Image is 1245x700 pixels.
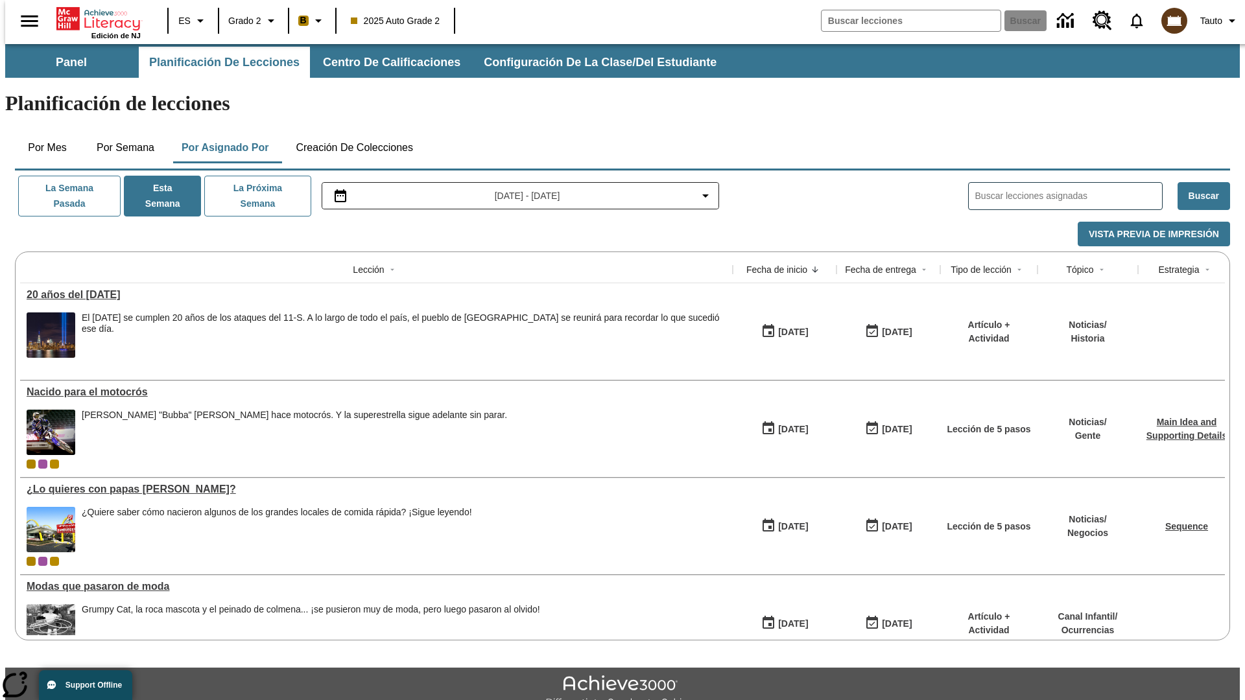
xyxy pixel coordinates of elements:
[1178,182,1230,210] button: Buscar
[171,132,279,163] button: Por asignado por
[1165,521,1208,531] a: Sequence
[473,47,727,78] button: Configuración de la clase/del estudiante
[124,176,201,216] button: Esta semana
[860,320,916,344] button: 08/13/25: Último día en que podrá accederse la lección
[18,176,121,216] button: La semana pasada
[82,410,507,455] div: James "Bubba" Stewart hace motocrós. Y la superestrella sigue adelante sin parar.
[82,507,472,552] div: ¿Quiere saber cómo nacieron algunos de los grandes locales de comida rápida? ¡Sigue leyendo!
[1067,526,1108,540] p: Negocios
[27,289,726,301] div: 20 años del 11 de septiembre
[27,484,726,495] a: ¿Lo quieres con papas fritas?, Lecciones
[172,9,214,32] button: Lenguaje: ES, Selecciona un idioma
[1154,4,1195,38] button: Escoja un nuevo avatar
[822,10,1001,31] input: Buscar campo
[778,421,808,437] div: [DATE]
[1094,262,1109,277] button: Sort
[27,507,75,552] img: Uno de los primeros locales de McDonald's, con el icónico letrero rojo y los arcos amarillos.
[778,519,808,535] div: [DATE]
[5,91,1240,115] h1: Planificación de lecciones
[6,47,136,78] button: Panel
[38,460,47,469] div: OL 2025 Auto Grade 3
[1058,624,1118,637] p: Ocurrencias
[56,6,141,32] a: Portada
[951,263,1012,276] div: Tipo de lección
[860,611,916,636] button: 06/30/26: Último día en que podrá accederse la lección
[1200,14,1222,28] span: Tauto
[1195,9,1245,32] button: Perfil/Configuración
[27,604,75,649] img: foto en blanco y negro de una chica haciendo girar unos hula-hulas en la década de 1950
[975,187,1162,205] input: Buscar lecciones asignadas
[757,611,812,636] button: 07/19/25: Primer día en que estuvo disponible la lección
[1069,318,1106,332] p: Noticias /
[1146,417,1227,441] a: Main Idea and Supporting Details
[5,47,728,78] div: Subbarra de navegación
[50,557,59,566] div: New 2025 class
[778,616,808,632] div: [DATE]
[385,262,400,277] button: Sort
[50,460,59,469] div: New 2025 class
[1200,262,1215,277] button: Sort
[27,581,726,592] a: Modas que pasaron de moda, Lecciones
[228,14,261,28] span: Grado 2
[82,312,726,358] div: El 11 de septiembre de 2021 se cumplen 20 años de los ataques del 11-S. A lo largo de todo el paí...
[882,519,912,535] div: [DATE]
[845,263,916,276] div: Fecha de entrega
[27,386,726,398] div: Nacido para el motocrós
[27,410,75,455] img: El corredor de motocrós James Stewart vuela por los aires en su motocicleta de montaña
[1078,222,1230,247] button: Vista previa de impresión
[82,410,507,421] p: [PERSON_NAME] "Bubba" [PERSON_NAME] hace motocrós. Y la superestrella sigue adelante sin parar.
[1067,513,1108,526] p: Noticias /
[1161,8,1187,34] img: avatar image
[1066,263,1093,276] div: Tópico
[1012,262,1027,277] button: Sort
[746,263,807,276] div: Fecha de inicio
[39,670,132,700] button: Support Offline
[1085,3,1120,38] a: Centro de recursos, Se abrirá en una pestaña nueva.
[1069,429,1106,443] p: Gente
[882,324,912,340] div: [DATE]
[27,312,75,358] img: Tributo con luces en la ciudad de Nueva York desde el Parque Estatal Liberty (Nueva Jersey)
[353,263,384,276] div: Lección
[947,423,1030,436] p: Lección de 5 pasos
[313,47,471,78] button: Centro de calificaciones
[27,581,726,592] div: Modas que pasaron de moda
[351,14,440,28] span: 2025 Auto Grade 2
[807,262,823,277] button: Sort
[65,681,122,690] span: Support Offline
[204,176,311,216] button: La próxima semana
[56,5,141,40] div: Portada
[1158,263,1199,276] div: Estrategia
[1069,332,1106,345] p: Historia
[82,604,540,649] div: Grumpy Cat, la roca mascota y el peinado de colmena... ¡se pusieron muy de moda, pero luego pasar...
[882,421,912,437] div: [DATE]
[86,132,165,163] button: Por semana
[757,320,812,344] button: 08/13/25: Primer día en que estuvo disponible la lección
[1049,3,1085,39] a: Centro de información
[27,386,726,398] a: Nacido para el motocrós, Lecciones
[27,460,36,469] div: Clase actual
[5,44,1240,78] div: Subbarra de navegación
[223,9,284,32] button: Grado: Grado 2, Elige un grado
[860,417,916,441] button: 08/10/25: Último día en que podrá accederse la lección
[139,47,310,78] button: Planificación de lecciones
[947,520,1030,533] p: Lección de 5 pasos
[27,557,36,566] div: Clase actual
[82,604,540,615] div: Grumpy Cat, la roca mascota y el peinado de colmena... ¡se pusieron muy de moda, pero luego pasar...
[947,318,1031,345] p: Artículo + Actividad
[1120,4,1154,38] a: Notificaciones
[778,324,808,340] div: [DATE]
[1058,610,1118,624] p: Canal Infantil /
[38,557,47,566] div: OL 2025 Auto Grade 3
[698,188,713,204] svg: Collapse Date Range Filter
[1069,415,1106,429] p: Noticias /
[82,507,472,518] div: ¿Quiere saber cómo nacieron algunos de los grandes locales de comida rápida? ¡Sigue leyendo!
